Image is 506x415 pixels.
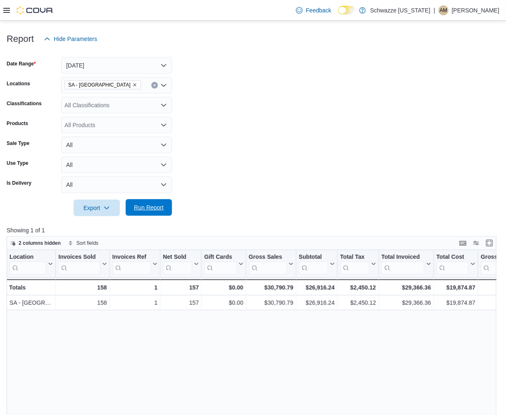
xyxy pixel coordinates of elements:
[126,199,172,216] button: Run Report
[7,238,64,248] button: 2 columns hidden
[61,57,172,74] button: [DATE]
[112,253,151,275] div: Invoices Ref
[10,253,53,275] button: Location
[7,120,28,127] label: Products
[58,282,107,292] div: 158
[112,253,151,261] div: Invoices Ref
[204,253,243,275] button: Gift Cards
[340,253,370,261] div: Total Tax
[58,253,100,261] div: Invoices Sold
[61,157,172,173] button: All
[7,100,42,107] label: Classifications
[9,282,53,292] div: Totals
[163,298,199,308] div: 157
[134,203,164,212] span: Run Report
[293,2,334,19] a: Feedback
[299,253,328,261] div: Subtotal
[7,226,501,234] p: Showing 1 of 1
[382,253,431,275] button: Total Invoiced
[7,80,30,87] label: Locations
[163,253,192,275] div: Net Sold
[204,253,237,275] div: Gift Card Sales
[58,253,107,275] button: Invoices Sold
[299,253,328,275] div: Subtotal
[61,176,172,193] button: All
[452,5,499,15] p: [PERSON_NAME]
[41,31,100,47] button: Hide Parameters
[382,253,425,275] div: Total Invoiced
[61,137,172,153] button: All
[112,298,158,308] div: 1
[437,253,469,275] div: Total Cost
[68,81,131,89] span: SA - [GEOGRAPHIC_DATA]
[485,238,494,248] button: Enter fullscreen
[471,238,481,248] button: Display options
[306,6,331,14] span: Feedback
[10,253,46,275] div: Location
[299,253,335,275] button: Subtotal
[249,253,294,275] button: Gross Sales
[17,6,54,14] img: Cova
[132,82,137,87] button: Remove SA - Denver from selection in this group
[340,298,376,308] div: $2,450.12
[74,200,120,216] button: Export
[382,298,431,308] div: $29,366.36
[204,253,237,261] div: Gift Cards
[440,5,447,15] span: AM
[340,253,370,275] div: Total Tax
[249,282,294,292] div: $30,790.79
[10,253,46,261] div: Location
[382,282,431,292] div: $29,366.36
[299,298,335,308] div: $26,916.24
[382,253,425,261] div: Total Invoiced
[204,282,243,292] div: $0.00
[7,180,31,186] label: Is Delivery
[299,282,335,292] div: $26,916.24
[340,253,376,275] button: Total Tax
[54,35,97,43] span: Hide Parameters
[7,60,36,67] label: Date Range
[437,253,469,261] div: Total Cost
[249,298,294,308] div: $30,790.79
[434,5,435,15] p: |
[437,253,475,275] button: Total Cost
[160,122,167,128] button: Open list of options
[163,253,199,275] button: Net Sold
[79,200,115,216] span: Export
[249,253,287,261] div: Gross Sales
[58,298,107,308] div: 158
[458,238,468,248] button: Keyboard shortcuts
[370,5,430,15] p: Schwazze [US_STATE]
[7,160,28,166] label: Use Type
[160,82,167,89] button: Open list of options
[204,298,243,308] div: $0.00
[439,5,449,15] div: Austin MacDonald
[163,282,199,292] div: 157
[338,14,339,15] span: Dark Mode
[65,238,102,248] button: Sort fields
[163,253,192,261] div: Net Sold
[76,240,98,246] span: Sort fields
[58,253,100,275] div: Invoices Sold
[64,80,141,89] span: SA - Denver
[160,102,167,109] button: Open list of options
[338,6,356,14] input: Dark Mode
[7,34,34,44] h3: Report
[19,240,61,246] span: 2 columns hidden
[437,298,475,308] div: $19,874.87
[112,282,158,292] div: 1
[249,253,287,275] div: Gross Sales
[340,282,376,292] div: $2,450.12
[10,298,53,308] div: SA - [GEOGRAPHIC_DATA]
[7,140,29,147] label: Sale Type
[437,282,475,292] div: $19,874.87
[112,253,158,275] button: Invoices Ref
[151,82,158,89] button: Clear input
